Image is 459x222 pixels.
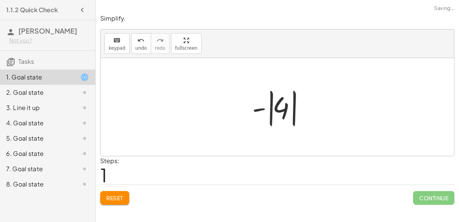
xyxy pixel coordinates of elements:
[80,103,89,112] i: Task not started.
[18,26,77,35] span: [PERSON_NAME]
[6,164,68,173] div: 7. Goal state
[175,45,197,51] span: fullscreen
[100,163,107,186] span: 1
[6,118,68,128] div: 4. Goal state
[109,45,125,51] span: keypad
[80,180,89,189] i: Task not started.
[6,5,58,15] h4: 1.1.2 Quick Check
[100,14,454,23] p: Simplify.
[6,73,68,82] div: 1. Goal state
[104,33,130,54] button: keyboardkeypad
[80,88,89,97] i: Task not started.
[106,194,123,201] span: Reset
[6,103,68,112] div: 3. Line it up
[6,134,68,143] div: 5. Goal state
[6,88,68,97] div: 2. Goal state
[135,45,147,51] span: undo
[6,180,68,189] div: 8. Goal state
[80,149,89,158] i: Task not started.
[9,37,89,44] div: Not you?
[6,149,68,158] div: 6. Goal state
[171,33,202,54] button: fullscreen
[80,164,89,173] i: Task not started.
[156,36,164,45] i: redo
[80,134,89,143] i: Task not started.
[131,33,151,54] button: undoundo
[80,73,89,82] i: Task started.
[100,191,129,205] button: Reset
[80,118,89,128] i: Task not started.
[151,33,169,54] button: redoredo
[137,36,145,45] i: undo
[18,57,34,65] span: Tasks
[434,5,454,12] span: Saving…
[100,157,119,165] label: Steps:
[155,45,165,51] span: redo
[113,36,120,45] i: keyboard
